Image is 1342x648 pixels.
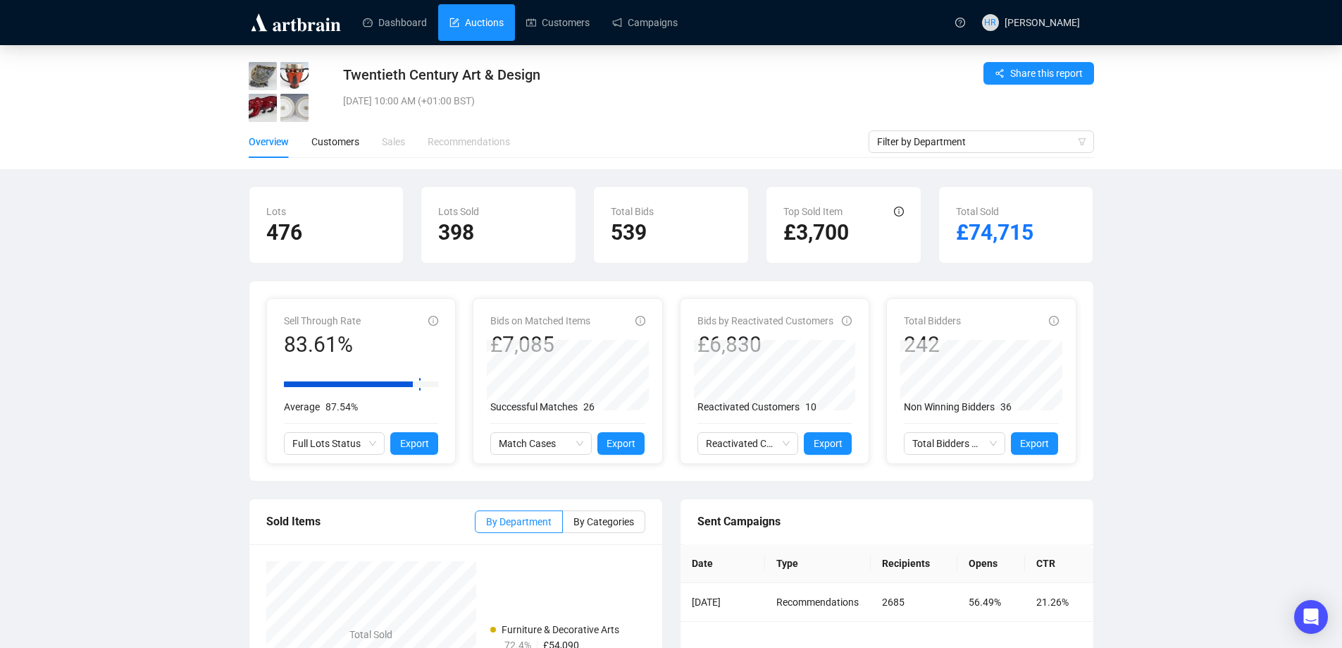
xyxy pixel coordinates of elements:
div: 83.61% [284,331,361,358]
span: Furniture & Decorative Arts [502,624,619,635]
td: Recommendations [765,583,871,622]
div: £7,085 [490,331,590,358]
span: Lots Sold [438,206,479,217]
th: Recipients [871,544,957,583]
span: info-circle [428,316,438,326]
button: Share this report [983,62,1094,85]
span: info-circle [635,316,645,326]
div: Open Intercom Messenger [1294,600,1328,634]
span: Total Bidders [904,315,961,326]
div: [DATE] 10:00 AM (+01:00 BST) [343,93,862,109]
div: £6,830 [697,331,833,358]
button: Export [597,432,645,455]
div: Sales [382,134,405,149]
div: Recommendations [428,134,510,149]
span: share-alt [995,68,1005,78]
button: Export [1011,432,1059,455]
img: 3_1.jpg [249,94,277,122]
img: 4_1.jpg [280,94,309,122]
span: By Department [486,516,552,527]
span: Bids by Reactivated Customers [697,315,833,326]
button: Export [390,432,438,455]
span: question-circle [955,18,965,27]
th: Opens [957,544,1025,583]
span: info-circle [842,316,852,326]
span: Full Lots Status [292,433,377,454]
span: info-circle [1049,316,1059,326]
img: logo [249,11,343,34]
span: [PERSON_NAME] [1005,17,1080,28]
h2: £74,715 [956,219,1076,246]
img: 1_1.jpg [249,62,277,90]
span: Bids on Matched Items [490,315,590,326]
span: Non Winning Bidders [904,401,995,412]
span: Reactivated Customers [697,401,800,412]
span: Export [1020,436,1049,451]
a: Auctions [449,4,504,41]
span: Match Cases [499,433,583,454]
span: Export [607,436,635,451]
h2: 398 [438,219,559,246]
span: By Categories [573,516,634,527]
span: Total Bidders Activity [912,433,997,454]
span: 10 [805,401,816,412]
a: Customers [526,4,590,41]
button: Export [804,432,852,455]
div: Twentieth Century Art & Design [343,65,862,85]
span: Top Sold Item [783,206,843,217]
img: 2_1.jpg [280,62,309,90]
span: Export [400,436,429,451]
span: 26 [583,401,595,412]
div: Customers [311,134,359,149]
a: Campaigns [612,4,678,41]
span: Sell Through Rate [284,315,361,326]
h2: 476 [266,219,387,246]
span: Average [284,401,320,412]
span: Total Bids [611,206,654,217]
span: HR [984,16,996,30]
td: [DATE] [681,583,765,622]
div: 242 [904,331,961,358]
span: info-circle [894,207,904,216]
div: Sent Campaigns [697,513,1076,530]
span: Reactivated Customers Activity [706,433,790,454]
span: Total Sold [956,206,999,217]
td: 56.49% [957,583,1025,622]
a: Dashboard [363,4,427,41]
h2: 539 [611,219,731,246]
h4: Total Sold [340,627,403,642]
div: Overview [249,134,289,149]
span: Lots [266,206,286,217]
th: Date [681,544,765,583]
span: Share this report [1010,66,1083,81]
th: CTR [1025,544,1093,583]
td: 2685 [871,583,957,622]
h2: £3,700 [783,219,904,246]
td: 21.26% [1025,583,1093,622]
span: Filter by Department [877,131,1086,152]
th: Type [765,544,871,583]
span: 36 [1000,401,1012,412]
div: Sold Items [266,513,475,530]
span: 87.54% [325,401,358,412]
span: Successful Matches [490,401,578,412]
span: Export [814,436,843,451]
